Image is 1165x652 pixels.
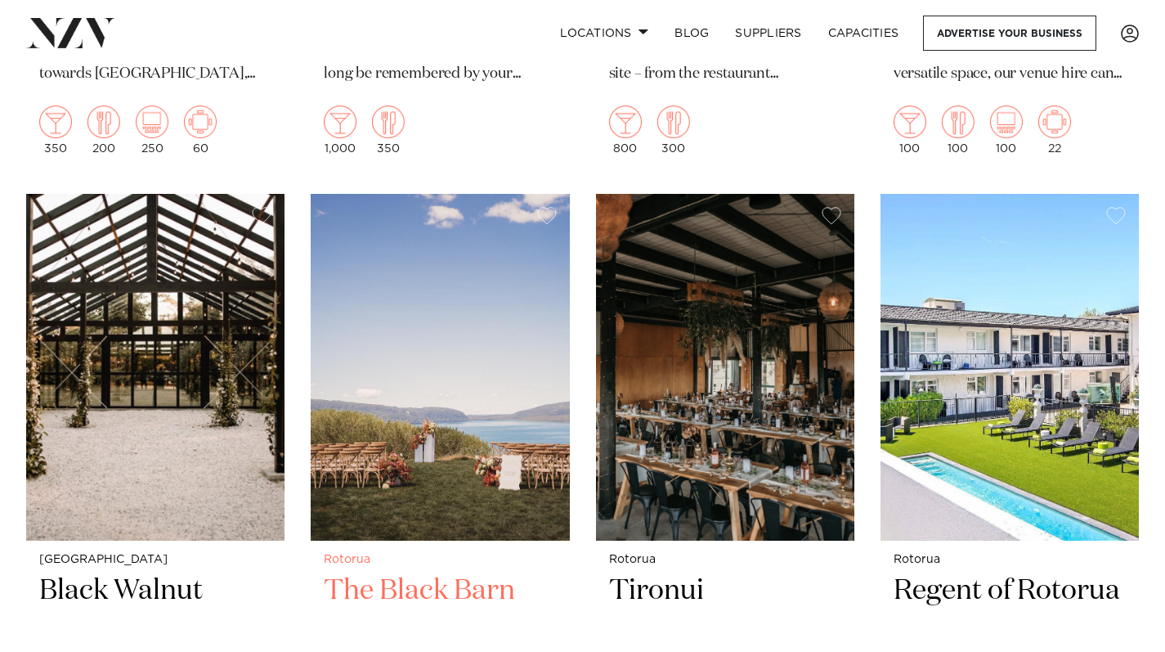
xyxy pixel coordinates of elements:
small: [GEOGRAPHIC_DATA] [39,554,271,566]
a: SUPPLIERS [722,16,814,51]
div: 22 [1038,106,1071,155]
div: 200 [87,106,120,155]
small: Rotorua [609,554,841,566]
div: 250 [136,106,168,155]
div: 100 [990,106,1023,155]
img: dining.png [87,106,120,138]
img: meeting.png [1038,106,1071,138]
img: cocktail.png [324,106,356,138]
img: cocktail.png [39,106,72,138]
small: Rotorua [324,554,556,566]
img: meeting.png [184,106,217,138]
a: BLOG [661,16,722,51]
div: 800 [609,106,642,155]
div: 100 [894,106,926,155]
img: theatre.png [990,106,1023,138]
div: 300 [657,106,690,155]
small: Rotorua [894,554,1126,566]
div: 350 [39,106,72,155]
img: dining.png [657,106,690,138]
img: dining.png [942,106,975,138]
a: Advertise your business [923,16,1096,51]
img: theatre.png [136,106,168,138]
div: 350 [372,106,405,155]
a: Locations [547,16,661,51]
img: dining.png [372,106,405,138]
div: 60 [184,106,217,155]
a: Capacities [815,16,912,51]
img: nzv-logo.png [26,18,115,47]
img: cocktail.png [609,106,642,138]
img: cocktail.png [894,106,926,138]
div: 100 [942,106,975,155]
div: 1,000 [324,106,356,155]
